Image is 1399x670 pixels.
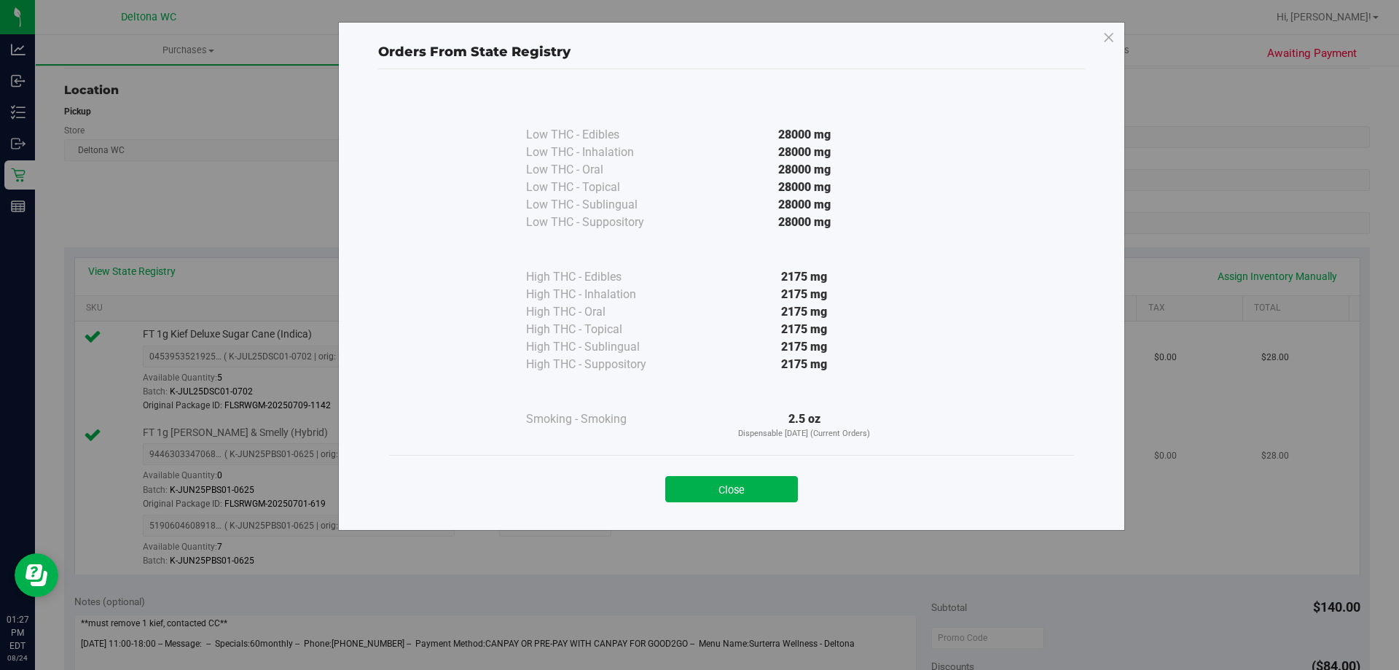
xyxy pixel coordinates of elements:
div: Smoking - Smoking [526,410,672,428]
div: High THC - Topical [526,321,672,338]
button: Close [665,476,798,502]
div: Low THC - Edibles [526,126,672,144]
div: 2175 mg [672,268,937,286]
div: 2175 mg [672,321,937,338]
div: 28000 mg [672,196,937,214]
div: 28000 mg [672,144,937,161]
div: 2175 mg [672,338,937,356]
div: 28000 mg [672,179,937,196]
div: High THC - Oral [526,303,672,321]
div: Low THC - Suppository [526,214,672,231]
div: 28000 mg [672,161,937,179]
div: High THC - Edibles [526,268,672,286]
div: High THC - Inhalation [526,286,672,303]
div: 28000 mg [672,214,937,231]
div: 2175 mg [672,356,937,373]
div: 2.5 oz [672,410,937,440]
iframe: Resource center [15,553,58,597]
div: Low THC - Topical [526,179,672,196]
div: 2175 mg [672,303,937,321]
div: 2175 mg [672,286,937,303]
div: High THC - Sublingual [526,338,672,356]
div: Low THC - Sublingual [526,196,672,214]
div: 28000 mg [672,126,937,144]
div: Low THC - Oral [526,161,672,179]
div: Low THC - Inhalation [526,144,672,161]
div: High THC - Suppository [526,356,672,373]
p: Dispensable [DATE] (Current Orders) [672,428,937,440]
span: Orders From State Registry [378,44,571,60]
